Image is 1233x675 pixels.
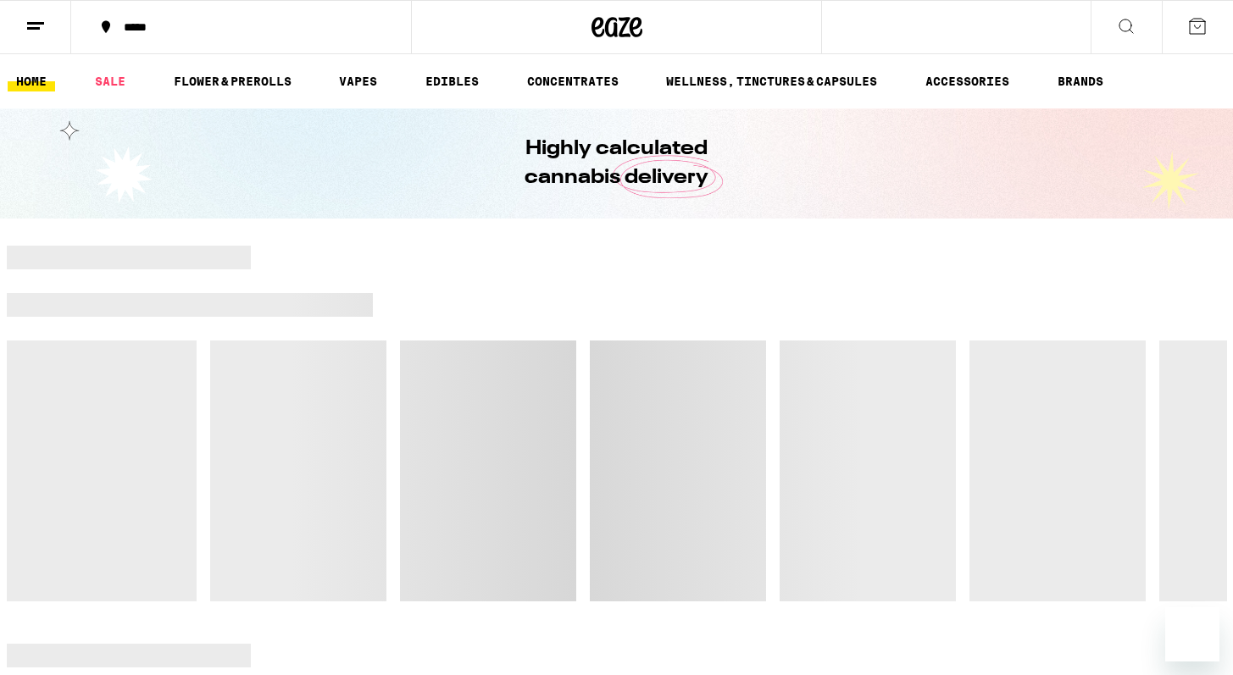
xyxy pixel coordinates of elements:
a: WELLNESS, TINCTURES & CAPSULES [658,71,886,91]
iframe: Button to launch messaging window [1165,607,1219,661]
a: SALE [86,71,134,91]
a: FLOWER & PREROLLS [165,71,300,91]
a: CONCENTRATES [519,71,627,91]
h1: Highly calculated cannabis delivery [477,135,757,192]
a: EDIBLES [417,71,487,91]
a: BRANDS [1049,71,1112,91]
a: ACCESSORIES [917,71,1018,91]
a: VAPES [330,71,386,91]
a: HOME [8,71,55,91]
